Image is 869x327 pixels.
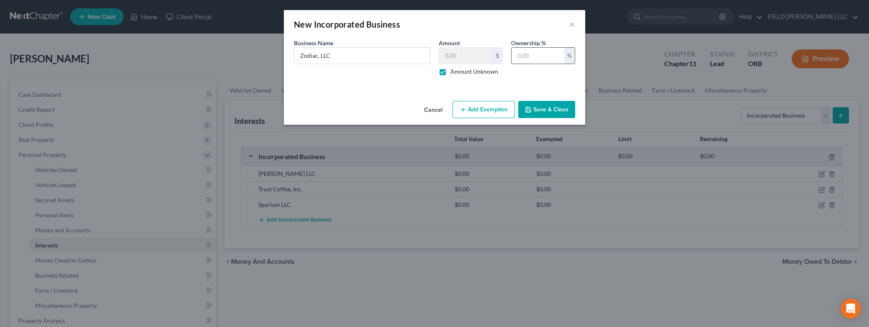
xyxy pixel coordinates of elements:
[518,101,575,118] button: Save & Close
[492,48,502,64] div: $
[417,102,449,118] button: Cancel
[294,39,333,46] span: Business Name
[450,67,498,76] label: Amount Unknown
[294,48,430,64] input: Enter name...
[294,18,400,30] div: New Incorporated Business
[511,39,546,47] label: Ownership %
[564,48,575,64] div: %
[841,299,861,319] div: Open Intercom Messenger
[512,48,564,64] input: 0.00
[439,39,460,47] label: Amount
[569,19,575,29] button: ×
[452,101,515,118] button: Add Exemption
[439,48,492,64] input: 0.00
